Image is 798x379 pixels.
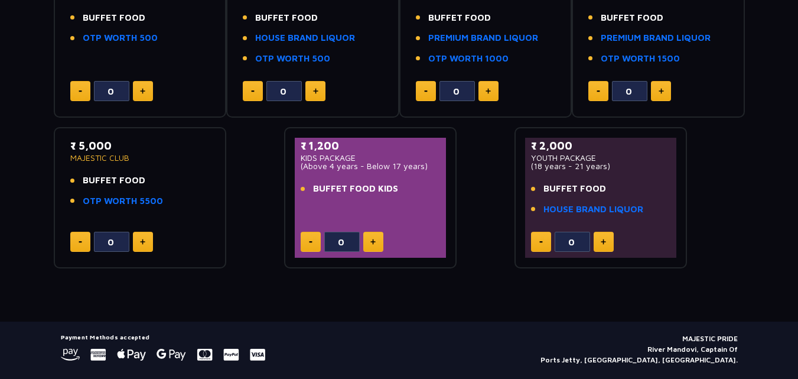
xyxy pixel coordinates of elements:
p: MAJESTIC PRIDE River Mandovi, Captain Of Ports Jetty, [GEOGRAPHIC_DATA], [GEOGRAPHIC_DATA]. [540,333,738,365]
img: minus [251,90,255,92]
a: OTP WORTH 500 [255,52,330,66]
span: BUFFET FOOD [543,182,606,196]
span: BUFFET FOOD [428,11,491,25]
p: (18 years - 21 years) [531,162,671,170]
img: plus [659,88,664,94]
span: BUFFET FOOD KIDS [313,182,398,196]
a: HOUSE BRAND LIQUOR [255,31,355,45]
img: minus [309,241,312,243]
p: KIDS PACKAGE [301,154,441,162]
img: minus [597,90,600,92]
img: plus [370,239,376,245]
span: BUFFET FOOD [83,174,145,187]
span: BUFFET FOOD [601,11,663,25]
span: BUFFET FOOD [255,11,318,25]
img: plus [313,88,318,94]
a: PREMIUM BRAND LIQUOR [601,31,711,45]
a: OTP WORTH 1500 [601,52,680,66]
img: plus [140,88,145,94]
p: (Above 4 years - Below 17 years) [301,162,441,170]
img: plus [601,239,606,245]
img: minus [79,90,82,92]
a: OTP WORTH 500 [83,31,158,45]
p: ₹ 2,000 [531,138,671,154]
a: OTP WORTH 5500 [83,195,163,208]
img: plus [486,88,491,94]
img: plus [140,239,145,245]
h5: Payment Methods accepted [61,333,265,341]
p: MAJESTIC CLUB [70,154,210,162]
a: HOUSE BRAND LIQUOR [543,203,643,216]
span: BUFFET FOOD [83,11,145,25]
img: minus [539,241,543,243]
a: PREMIUM BRAND LIQUOR [428,31,538,45]
p: ₹ 1,200 [301,138,441,154]
a: OTP WORTH 1000 [428,52,509,66]
p: YOUTH PACKAGE [531,154,671,162]
img: minus [79,241,82,243]
img: minus [424,90,428,92]
p: ₹ 5,000 [70,138,210,154]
